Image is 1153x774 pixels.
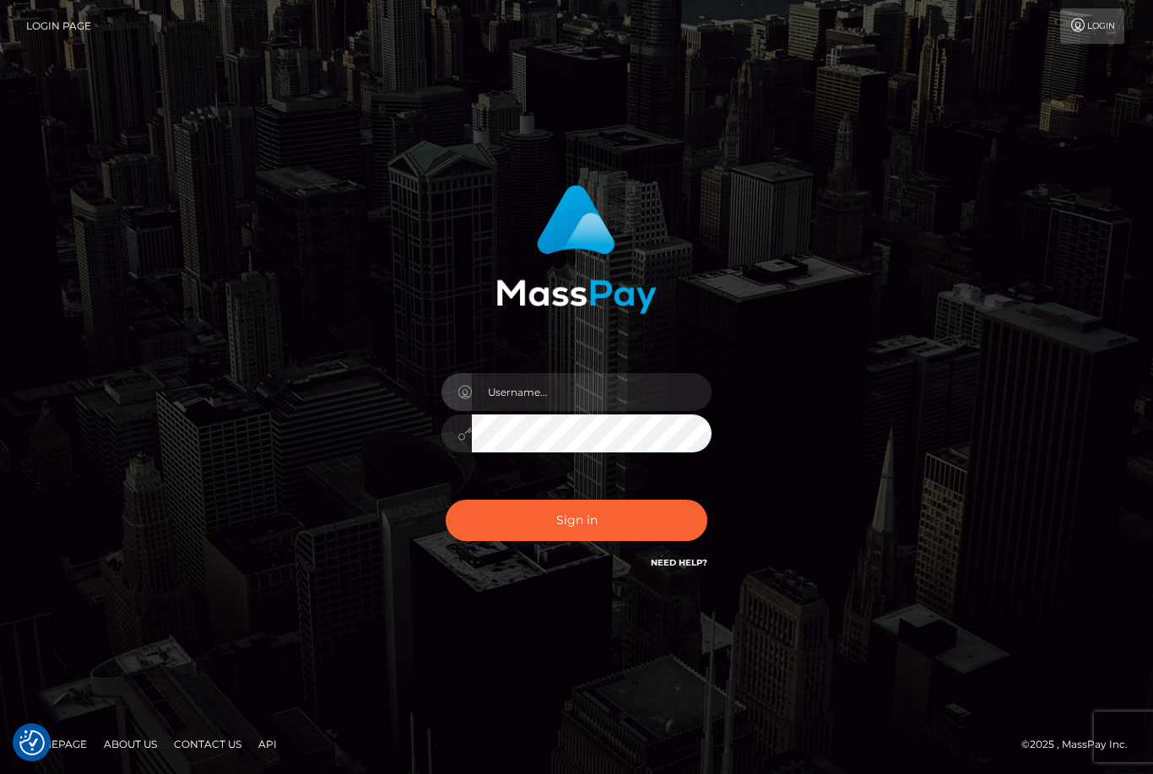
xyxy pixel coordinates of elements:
a: Login [1060,8,1124,44]
a: Login Page [26,8,91,44]
a: Need Help? [651,557,707,568]
img: Revisit consent button [19,730,45,755]
button: Consent Preferences [19,730,45,755]
a: Contact Us [167,731,248,757]
input: Username... [472,373,712,411]
button: Sign in [446,500,707,541]
img: MassPay Login [496,185,657,314]
div: © 2025 , MassPay Inc. [1021,735,1140,754]
a: Homepage [19,731,94,757]
a: About Us [97,731,164,757]
a: API [252,731,284,757]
